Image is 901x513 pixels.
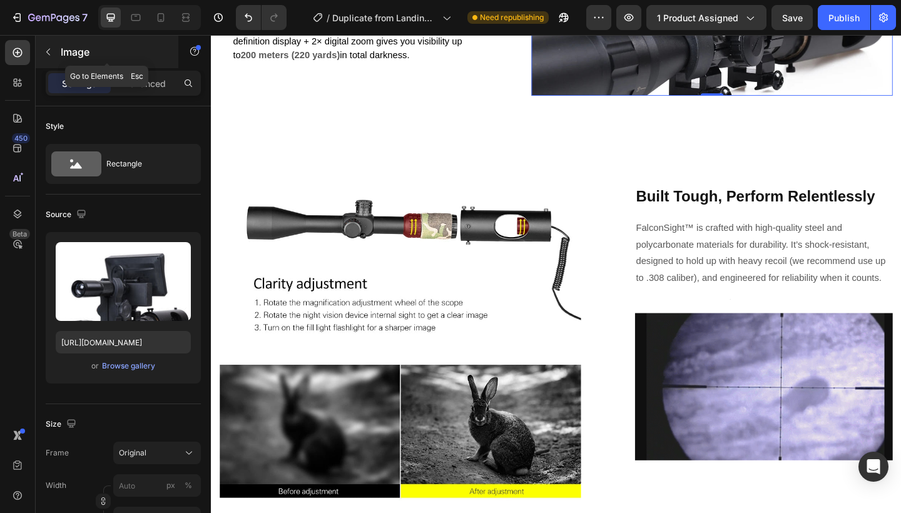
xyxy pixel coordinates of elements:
[9,229,30,239] div: Beta
[61,44,167,59] p: Image
[480,12,544,23] span: Need republishing
[140,17,216,28] span: in total darkness.
[62,77,97,90] p: Settings
[5,5,93,30] button: 7
[106,150,183,178] div: Rectangle
[32,17,140,28] strong: 200 meters (220 yards)
[113,442,201,464] button: Original
[181,478,196,493] button: px
[91,358,99,373] span: or
[327,11,330,24] span: /
[462,205,734,269] span: FalconSight™ is crafted with high-quality steel and polycarbonate materials for durability. It’s ...
[46,480,66,491] label: Width
[56,242,191,321] img: preview-image
[185,480,192,491] div: %
[102,360,155,372] div: Browse gallery
[646,5,766,30] button: 1 product assigned
[46,121,64,132] div: Style
[166,480,175,491] div: px
[113,474,201,497] input: px%
[858,452,888,482] div: Open Intercom Messenger
[771,5,813,30] button: Save
[782,13,803,23] span: Save
[56,331,191,353] input: https://example.com/image.jpg
[461,303,741,464] img: gempages_583671939931833172-2a6530aa-4714-4254-a35c-767c41a806ef.gif
[46,416,79,433] div: Size
[101,360,156,372] button: Browse gallery
[332,11,437,24] span: Duplicate from Landing Page - [DATE] 19:47:20
[123,77,166,90] p: Advanced
[9,116,402,507] img: gempages_583671939931833172-1aa73d2e-5db3-44c3-90b7-16e30febd2e8.webp
[211,35,901,513] iframe: Design area
[163,478,178,493] button: %
[119,447,146,459] span: Original
[236,5,287,30] div: Undo/Redo
[818,5,870,30] button: Publish
[828,11,860,24] div: Publish
[82,10,88,25] p: 7
[46,206,89,223] div: Source
[657,11,738,24] span: 1 product assigned
[46,447,69,459] label: Frame
[12,133,30,143] div: 450
[462,166,723,185] strong: Built Tough, Perform Relentlessly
